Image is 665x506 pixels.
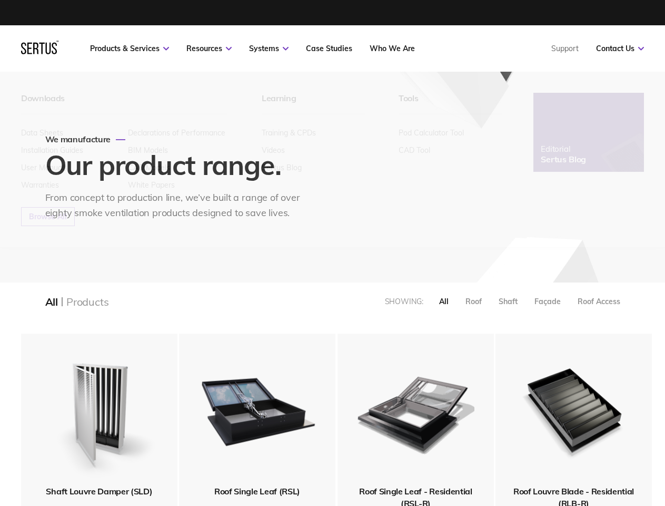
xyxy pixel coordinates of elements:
a: BIM Models [128,145,168,155]
div: All [439,297,449,306]
a: Support [551,44,579,53]
span: Roof Single Leaf (RSL) [214,486,300,497]
span: Shaft Louvre Damper (SLD) [46,486,152,497]
a: Sertus Blog [262,163,302,172]
a: Training & CPDs [262,128,316,138]
div: All [45,295,58,308]
div: Façade [534,297,561,306]
div: Products [66,295,108,308]
div: Roof [465,297,482,306]
a: Products & Services [90,44,169,53]
a: Resources [186,44,232,53]
div: Downloads [21,93,227,114]
a: Case Studies [306,44,352,53]
div: Roof Access [578,297,620,306]
a: Warranties [21,180,59,190]
a: Contact Us [596,44,644,53]
a: Pod Calculator Tool [399,128,464,138]
a: Videos [262,145,285,155]
a: Installation Guides [21,145,83,155]
a: EditorialSertus Blog [533,93,644,172]
a: White Papers [128,180,175,190]
div: Learning [262,93,365,114]
div: Shaft [499,297,518,306]
a: Data Sheets [21,128,63,138]
a: User Manuals [21,163,67,172]
a: Declarations of Performance [128,128,225,138]
a: Browse All [21,207,75,226]
div: Editorial [541,144,586,154]
a: Systems [249,44,289,53]
div: Tools [399,93,502,114]
div: Sertus Blog [541,154,586,164]
a: CAD Tool [399,145,430,155]
iframe: Chat Widget [612,455,665,506]
a: Who We Are [370,44,415,53]
a: CAD Models [128,163,170,172]
div: Showing: [385,297,423,306]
